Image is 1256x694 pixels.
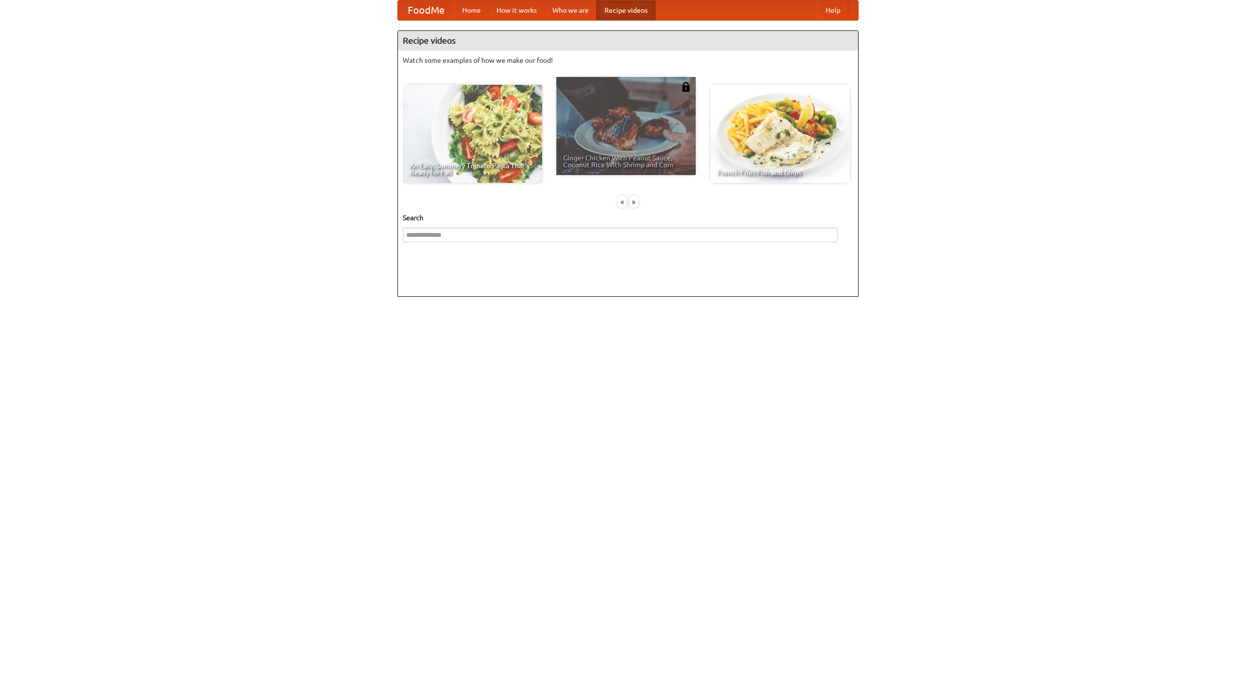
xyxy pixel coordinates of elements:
[489,0,545,20] a: How it works
[410,162,535,176] span: An Easy, Summery Tomato Pasta That's Ready for Fall
[818,0,848,20] a: Help
[403,85,542,183] a: An Easy, Summery Tomato Pasta That's Ready for Fall
[618,196,627,208] div: «
[398,31,858,51] h4: Recipe videos
[454,0,489,20] a: Home
[545,0,597,20] a: Who we are
[681,82,691,92] img: 483408.png
[710,85,850,183] a: French Fries Fish and Chips
[597,0,655,20] a: Recipe videos
[403,55,853,65] p: Watch some examples of how we make our food!
[403,213,853,223] h5: Search
[717,169,843,176] span: French Fries Fish and Chips
[398,0,454,20] a: FoodMe
[629,196,638,208] div: »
